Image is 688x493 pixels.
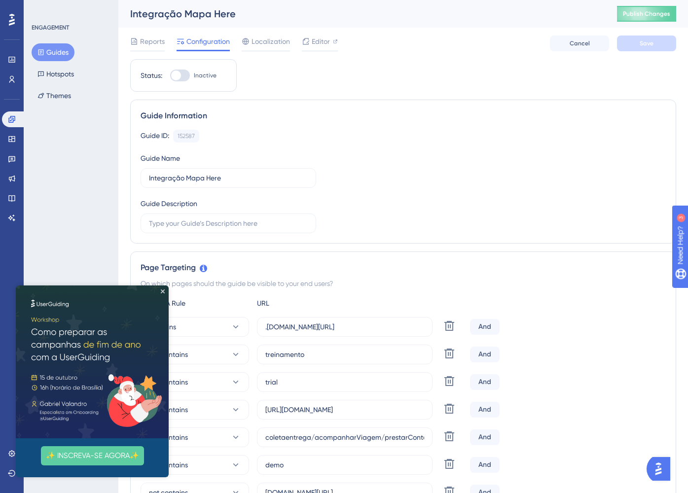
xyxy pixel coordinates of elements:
div: And [470,347,500,362]
span: Cancel [570,39,590,47]
div: And [470,457,500,473]
div: On which pages should the guide be visible to your end users? [141,278,666,289]
input: yourwebsite.com/path [265,404,424,415]
button: not contains [141,455,249,475]
input: yourwebsite.com/path [265,377,424,387]
input: yourwebsite.com/path [265,432,424,443]
button: Save [617,35,676,51]
span: Need Help? [23,2,62,14]
span: Save [640,39,653,47]
div: ENGAGEMENT [32,24,69,32]
button: not contains [141,427,249,447]
span: Localization [252,35,290,47]
span: Inactive [194,71,217,79]
span: Publish Changes [623,10,670,18]
div: And [470,374,500,390]
input: Type your Guide’s Description here [149,218,308,229]
div: And [470,319,500,335]
span: Reports [140,35,165,47]
input: yourwebsite.com/path [265,349,424,360]
div: Choose A Rule [141,297,249,309]
div: Integração Mapa Here [130,7,592,21]
div: Guide Description [141,198,197,210]
button: not contains [141,345,249,364]
iframe: UserGuiding AI Assistant Launcher [647,454,676,484]
button: ✨ INSCREVA-SE AGORA✨ [25,161,128,180]
div: URL [257,297,365,309]
div: 152587 [178,132,195,140]
input: Type your Guide’s Name here [149,173,308,183]
span: Configuration [186,35,230,47]
div: And [470,429,500,445]
button: Hotspots [32,65,80,83]
div: 3 [69,5,72,13]
button: Cancel [550,35,609,51]
span: Editor [312,35,330,47]
input: yourwebsite.com/path [265,459,424,470]
div: Status: [141,70,162,81]
input: yourwebsite.com/path [265,321,424,332]
div: Page Targeting [141,262,666,274]
div: Close Preview [145,4,149,8]
div: Guide ID: [141,130,169,142]
button: not contains [141,400,249,420]
button: Guides [32,43,74,61]
div: Guide Information [141,110,666,122]
button: Themes [32,87,77,105]
button: Publish Changes [617,6,676,22]
button: not contains [141,372,249,392]
div: And [470,402,500,418]
button: contains [141,317,249,337]
div: Guide Name [141,152,180,164]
